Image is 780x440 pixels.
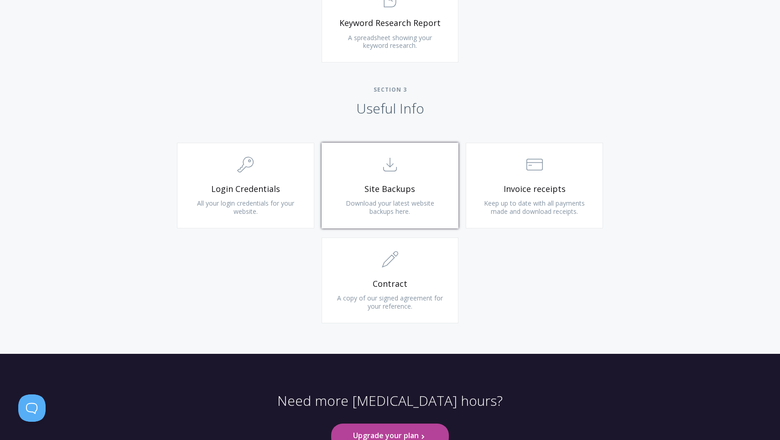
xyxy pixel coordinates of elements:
[18,394,46,422] iframe: Toggle Customer Support
[480,184,589,194] span: Invoice receipts
[191,184,300,194] span: Login Credentials
[322,143,459,228] a: Site Backups Download your latest website backups here.
[346,199,434,216] span: Download your latest website backups here.
[336,18,445,28] span: Keyword Research Report
[177,143,314,228] a: Login Credentials All your login credentials for your website.
[337,294,443,311] span: A copy of our signed agreement for your reference.
[322,238,459,323] a: Contract A copy of our signed agreement for your reference.
[277,392,503,424] p: Need more [MEDICAL_DATA] hours?
[484,199,585,216] span: Keep up to date with all payments made and download receipts.
[197,199,294,216] span: All your login credentials for your website.
[336,279,445,289] span: Contract
[466,143,603,228] a: Invoice receipts Keep up to date with all payments made and download receipts.
[348,33,432,50] span: A spreadsheet showing your keyword research.
[336,184,445,194] span: Site Backups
